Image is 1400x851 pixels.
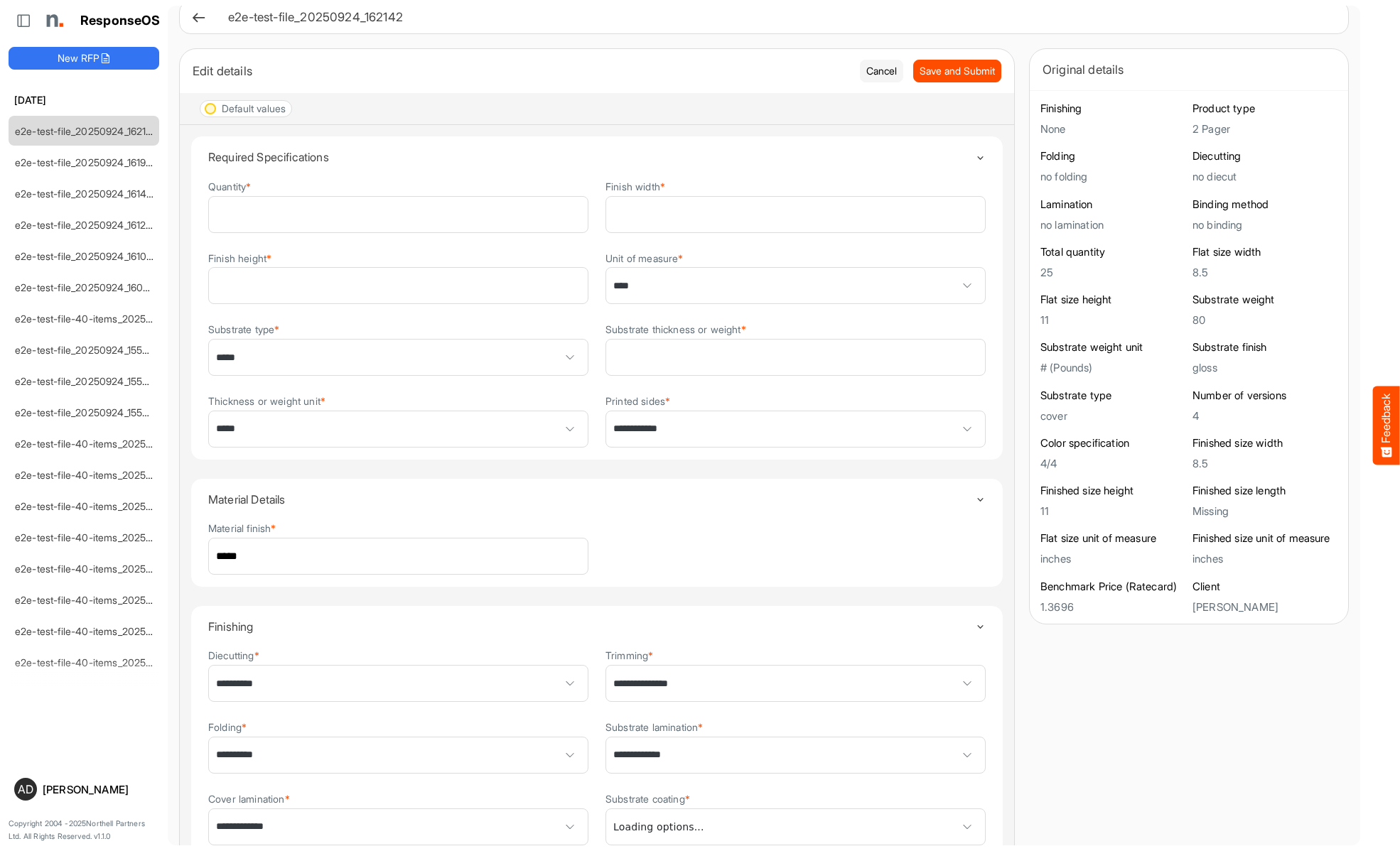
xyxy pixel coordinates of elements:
label: Substrate coating [605,793,690,804]
a: e2e-test-file_20250924_161235 [15,219,158,231]
h6: Substrate finish [1192,340,1337,354]
div: Default values [222,104,286,114]
h5: 4 [1192,410,1337,422]
label: Trimming [605,650,653,661]
h5: 4/4 [1040,457,1185,470]
h6: Lamination [1040,197,1185,212]
h6: Number of versions [1192,389,1337,403]
div: [PERSON_NAME] [43,784,154,795]
label: Cover lamination [208,793,290,804]
h5: 8.5 [1192,457,1337,470]
summary: Toggle content [208,136,986,178]
label: Folding [208,722,247,732]
h6: Finished size unit of measure [1192,531,1337,546]
label: Diecutting [208,650,259,661]
a: e2e-test-file_20250924_161957 [15,156,157,168]
a: e2e-test-file-40-items_20250924_132534 [15,625,207,637]
a: e2e-test-file_20250924_161429 [15,188,158,200]
label: Unit of measure [605,253,684,264]
h6: Diecutting [1192,149,1337,163]
a: e2e-test-file-40-items_20250924_160529 [15,313,207,325]
label: Substrate type [208,324,279,335]
h6: Binding method [1192,197,1337,212]
div: Edit details [193,61,849,81]
span: AD [18,784,33,795]
h6: [DATE] [9,92,159,108]
h5: no diecut [1192,170,1337,183]
h5: no lamination [1040,219,1185,231]
h1: ResponseOS [80,13,161,28]
h5: gloss [1192,362,1337,374]
h5: inches [1040,553,1185,565]
h6: Substrate weight [1192,293,1337,307]
label: Quantity [208,181,251,192]
h5: 1.3696 [1040,601,1185,613]
span: Save and Submit [920,63,995,79]
img: Northell [39,6,68,35]
a: e2e-test-file_20250924_155800 [15,375,161,387]
h5: no folding [1040,170,1185,183]
h5: 11 [1040,314,1185,326]
h6: Folding [1040,149,1185,163]
a: e2e-test-file-40-items_20250924_154244 [15,469,208,481]
a: e2e-test-file_20250924_162142 [15,125,158,137]
h6: Flat size unit of measure [1040,531,1185,546]
h5: Missing [1192,505,1337,517]
h6: Flat size height [1040,293,1185,307]
button: Save and Submit Progress [913,60,1001,82]
h6: Color specification [1040,436,1185,450]
h6: Benchmark Price (Ratecard) [1040,580,1185,594]
label: Substrate lamination [605,722,703,732]
h6: Flat size width [1192,245,1337,259]
h4: Required Specifications [208,151,975,163]
h4: Finishing [208,620,975,633]
label: Printed sides [605,396,670,406]
h6: Finishing [1040,102,1185,116]
a: e2e-test-file-40-items_20250924_155342 [15,438,207,450]
h5: inches [1192,553,1337,565]
h4: Material Details [208,493,975,506]
div: Original details [1043,60,1335,80]
h5: 11 [1040,505,1185,517]
h5: no binding [1192,219,1337,231]
h6: Substrate type [1040,389,1185,403]
h6: Client [1192,580,1337,594]
h6: Finished size width [1192,436,1337,450]
label: Thickness or weight unit [208,396,325,406]
button: Feedback [1373,386,1400,465]
summary: Toggle content [208,606,986,647]
h5: # (Pounds) [1040,362,1185,374]
h5: [PERSON_NAME] [1192,601,1337,613]
a: e2e-test-file_20250924_160917 [15,281,158,293]
h6: Finished size length [1192,484,1337,498]
h6: Product type [1192,102,1337,116]
a: e2e-test-file_20250924_155648 [15,406,161,418]
label: Material finish [208,523,276,533]
a: e2e-test-file-40-items_20250924_134702 [15,563,207,575]
button: New RFP [9,47,159,70]
label: Finish height [208,253,271,264]
label: Finish width [605,181,665,192]
h6: Finished size height [1040,484,1185,498]
p: Copyright 2004 - 2025 Northell Partners Ltd. All Rights Reserved. v 1.1.0 [9,818,159,842]
a: e2e-test-file_20250924_161029 [15,250,158,262]
button: Cancel [860,60,903,82]
label: Substrate thickness or weight [605,324,746,335]
a: e2e-test-file-40-items_20250924_132227 [15,656,205,668]
a: e2e-test-file-40-items_20250924_152927 [15,531,205,543]
h5: 2 Pager [1192,123,1337,135]
h6: e2e-test-file_20250924_162142 [228,11,1325,23]
h6: Total quantity [1040,245,1185,259]
summary: Toggle content [208,479,986,520]
h5: 80 [1192,314,1337,326]
h6: Substrate weight unit [1040,340,1185,354]
h5: None [1040,123,1185,135]
h5: 8.5 [1192,266,1337,278]
h5: 25 [1040,266,1185,278]
a: e2e-test-file-40-items_20250924_154112 [15,500,203,512]
a: e2e-test-file_20250924_155915 [15,344,158,356]
h5: cover [1040,410,1185,422]
a: e2e-test-file-40-items_20250924_133443 [15,594,208,606]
